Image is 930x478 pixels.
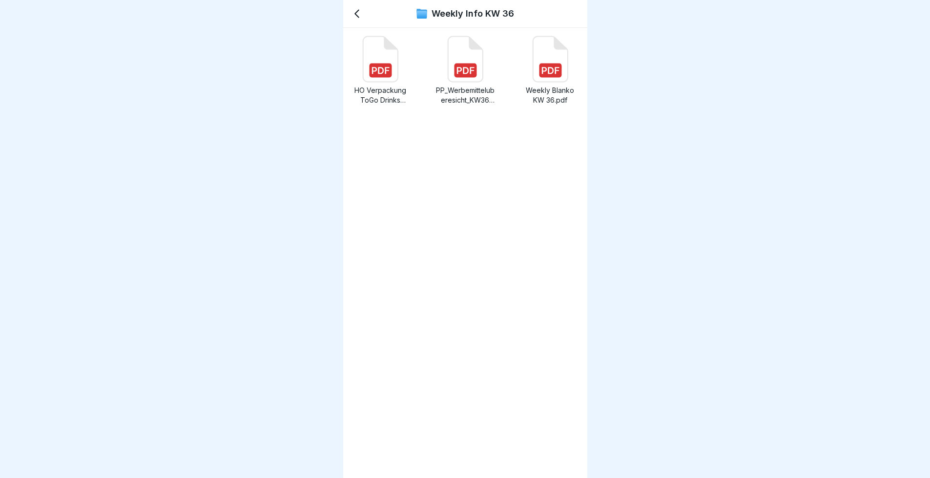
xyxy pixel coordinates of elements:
[521,86,579,105] p: Weekly Blanko KW 36.pdf
[351,36,410,105] a: HO Verpackung ToGo Drinks [DATE] (1).pdf
[351,86,410,105] p: HO Verpackung ToGo Drinks [DATE] (1).pdf
[432,8,514,19] p: Weekly Info KW 36
[436,86,495,105] p: PP_Werbemitteluberesicht_KW36 (2).pdf
[436,36,495,105] a: PP_Werbemitteluberesicht_KW36 (2).pdf
[521,36,579,105] a: Weekly Blanko KW 36.pdf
